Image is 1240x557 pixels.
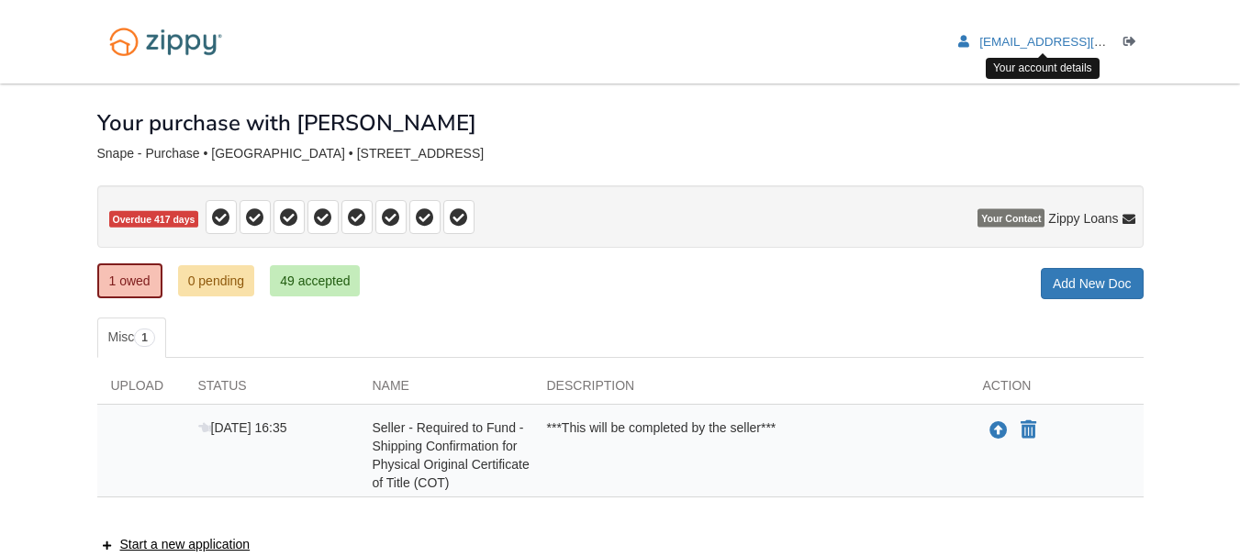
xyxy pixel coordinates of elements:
[97,18,234,65] img: Logo
[969,376,1144,404] div: Action
[359,376,533,404] div: Name
[178,265,255,296] a: 0 pending
[270,265,360,296] a: 49 accepted
[1123,35,1144,53] a: Log out
[97,146,1144,162] div: Snape - Purchase • [GEOGRAPHIC_DATA] • [STREET_ADDRESS]
[97,263,162,298] a: 1 owed
[97,317,166,358] a: Misc
[134,329,155,347] span: 1
[1048,209,1118,228] span: Zippy Loans
[1019,419,1038,441] button: Declare Seller - Required to Fund - Shipping Confirmation for Physical Original Certificate of Ti...
[97,534,256,554] button: Start a new application
[109,211,199,228] span: Overdue 417 days
[533,418,969,492] div: ***This will be completed by the seller***
[184,376,359,404] div: Status
[533,376,969,404] div: Description
[198,420,287,435] span: [DATE] 16:35
[97,376,184,404] div: Upload
[988,418,1010,442] button: Upload Seller - Required to Fund - Shipping Confirmation for Physical Original Certificate of Tit...
[958,35,1190,53] a: edit profile
[986,58,1100,79] div: Your account details
[977,209,1045,228] span: Your Contact
[979,35,1190,49] span: jeosrs@comcast.net
[97,111,476,135] h1: Your purchase with [PERSON_NAME]
[373,420,530,490] span: Seller - Required to Fund - Shipping Confirmation for Physical Original Certificate of Title (COT)
[1041,268,1144,299] a: Add New Doc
